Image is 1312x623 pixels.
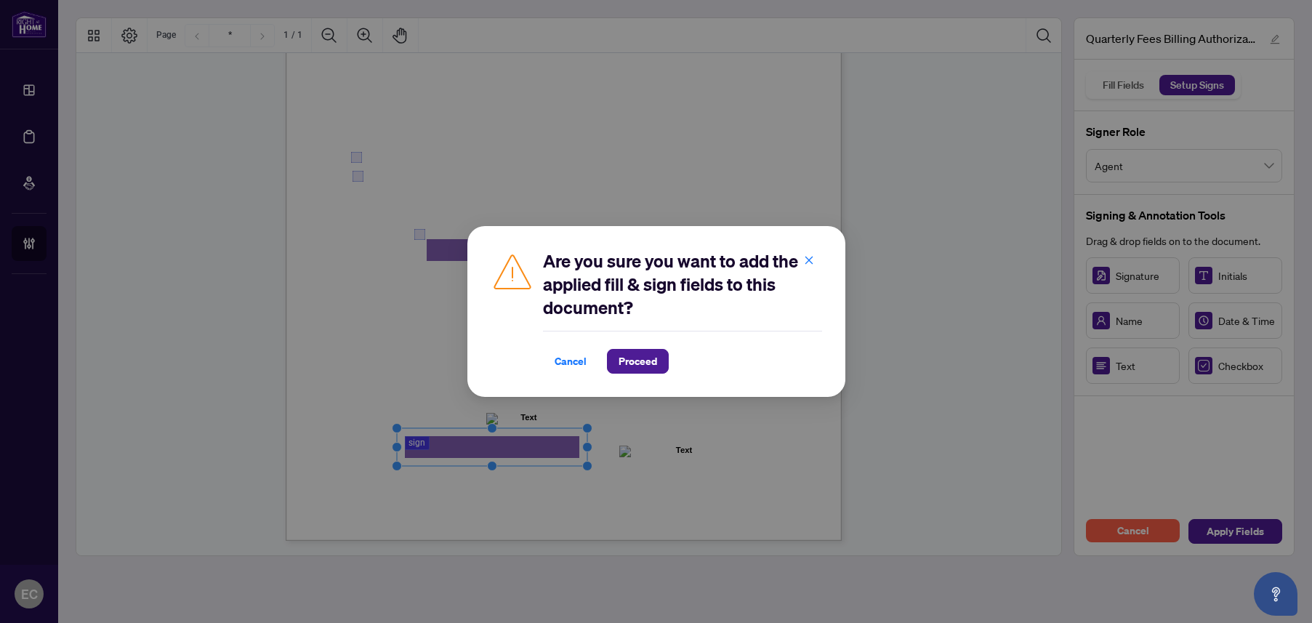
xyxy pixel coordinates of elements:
[543,349,598,374] button: Cancel
[607,349,669,374] button: Proceed
[555,350,587,373] span: Cancel
[1254,572,1297,616] button: Open asap
[619,350,657,373] span: Proceed
[804,255,814,265] span: close
[543,249,822,319] h2: Are you sure you want to add the applied fill & sign fields to this document?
